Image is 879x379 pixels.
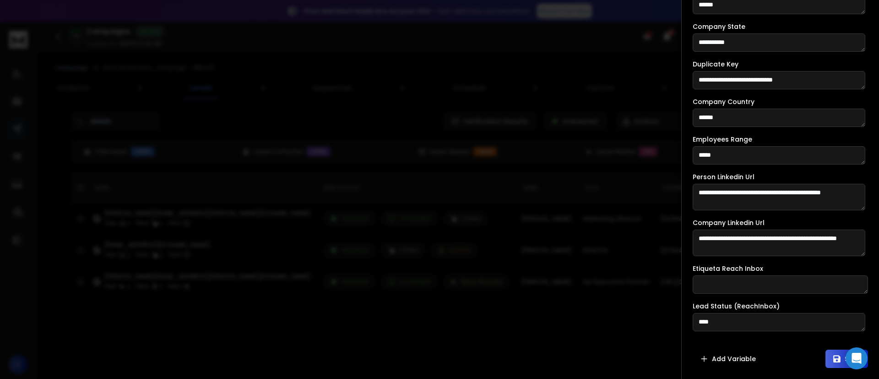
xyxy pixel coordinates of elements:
button: Save [825,350,868,368]
label: Lead Status (ReachInbox) [693,303,780,309]
label: Company State [693,23,745,30]
label: Company Linkedin Url [693,220,765,226]
div: Open Intercom Messenger [846,347,868,369]
label: Person Linkedin Url [693,174,754,180]
button: Add Variable [693,350,763,368]
label: Duplicate Key [693,61,738,67]
label: Etiqueta Reach Inbox [693,265,763,272]
label: Employees Range [693,136,752,143]
label: Company Country [693,99,754,105]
